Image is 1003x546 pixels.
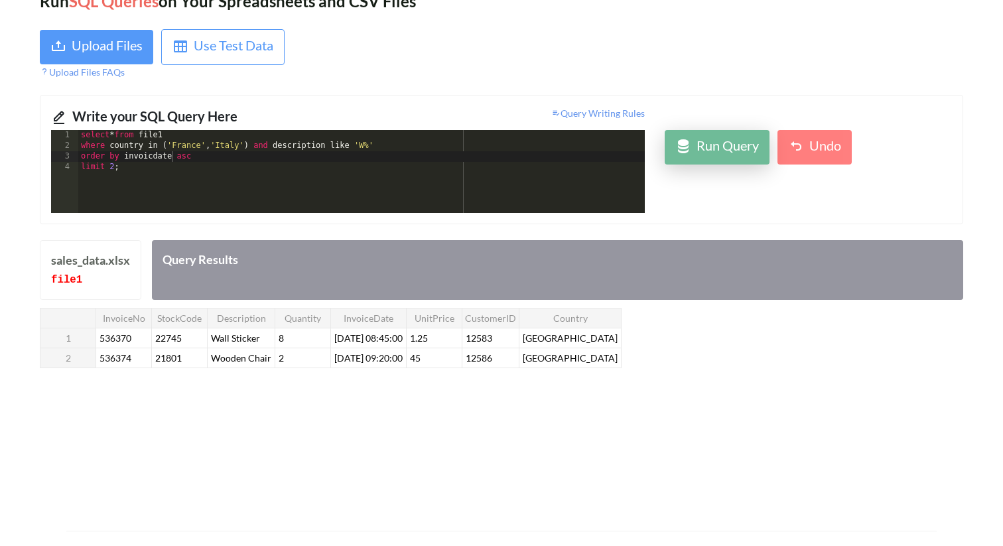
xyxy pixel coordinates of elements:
span: [GEOGRAPHIC_DATA] [520,330,620,346]
th: Quantity [275,308,331,328]
div: 4 [51,162,78,172]
span: Wall Sticker [208,330,263,346]
th: 1 [40,328,96,348]
th: Country [519,308,622,328]
div: Run Query [697,135,759,159]
div: Use Test Data [194,35,273,59]
span: [DATE] 09:20:00 [332,350,405,366]
span: 45 [407,350,423,366]
th: CustomerID [462,308,519,328]
span: 12583 [463,330,495,346]
span: 1.25 [407,330,431,346]
th: Description [208,308,275,328]
th: UnitPrice [407,308,462,328]
span: 2 [276,350,287,366]
div: Upload Files [72,35,143,59]
button: Upload Files [40,30,153,64]
div: Write your SQL Query Here [72,106,338,130]
span: Query Writing Rules [551,107,645,119]
span: 12586 [463,350,495,366]
div: 3 [51,151,78,162]
button: Use Test Data [161,29,285,65]
div: sales_data.xlsx [51,251,130,269]
th: InvoiceDate [331,308,407,328]
span: Upload Files FAQs [40,66,125,78]
span: 21801 [153,350,184,366]
span: 22745 [153,330,184,346]
code: file 1 [51,274,82,286]
th: 2 [40,348,96,368]
button: Run Query [665,130,769,165]
div: 1 [51,130,78,141]
span: [DATE] 08:45:00 [332,330,405,346]
span: [GEOGRAPHIC_DATA] [520,350,620,366]
span: Wooden Chair [208,350,274,366]
th: StockCode [152,308,208,328]
div: Query Results [152,240,963,300]
span: 8 [276,330,287,346]
div: Undo [809,135,841,159]
th: InvoiceNo [96,308,152,328]
button: Undo [777,130,852,165]
div: 2 [51,141,78,151]
span: 536374 [97,350,134,366]
span: 536370 [97,330,134,346]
